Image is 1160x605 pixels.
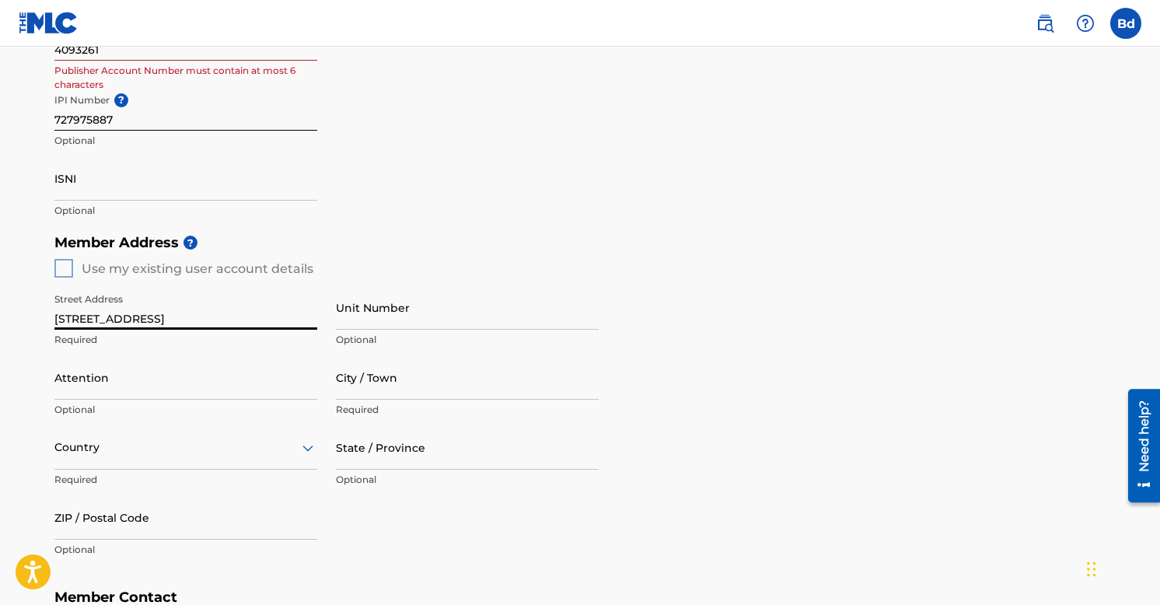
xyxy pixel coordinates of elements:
[54,64,317,92] p: Publisher Account Number must contain at most 6 characters
[1087,546,1096,593] div: Drag
[336,473,599,487] p: Optional
[1029,8,1060,39] a: Public Search
[1076,14,1095,33] img: help
[54,333,317,347] p: Required
[54,473,317,487] p: Required
[1082,530,1160,605] iframe: Chat Widget
[114,93,128,107] span: ?
[54,543,317,557] p: Optional
[183,236,197,250] span: ?
[1070,8,1101,39] div: Help
[19,12,79,34] img: MLC Logo
[1036,14,1054,33] img: search
[54,226,1106,260] h5: Member Address
[1116,383,1160,509] iframe: Resource Center
[1110,8,1141,39] div: User Menu
[336,403,599,417] p: Required
[54,403,317,417] p: Optional
[54,134,317,148] p: Optional
[54,204,317,218] p: Optional
[336,333,599,347] p: Optional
